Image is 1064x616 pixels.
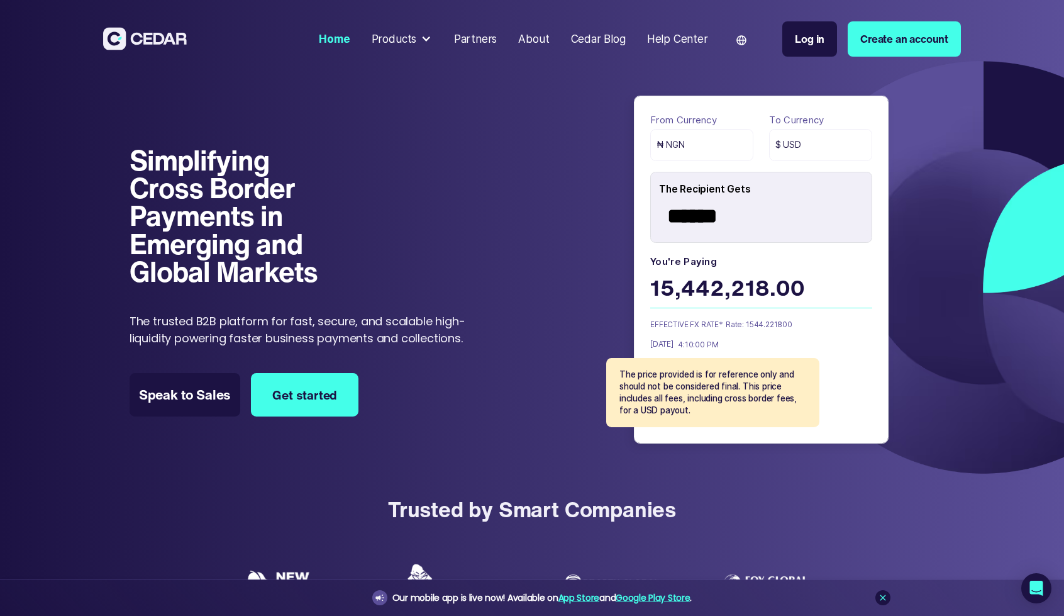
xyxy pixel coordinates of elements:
div: Cedar Blog [571,31,626,47]
div: The Recipient Gets [659,177,872,201]
div: Log in [795,31,824,47]
label: To currency [769,112,872,129]
div: Rate: 1544.221800 [726,319,826,331]
div: EFFECTIVE FX RATE* [650,319,726,330]
div: Products [372,31,417,47]
a: Help Center [641,25,713,53]
div: Our mobile app is live now! Available on and . [392,590,692,606]
a: About [513,25,555,53]
a: Cedar Blog [565,25,631,53]
a: Get started [251,373,358,416]
a: App Store [558,591,599,604]
span: ₦ NGN [657,138,685,151]
div: 15,442,218.00 [650,272,872,306]
div: [DATE] [650,339,673,350]
form: payField [650,112,872,387]
a: Log in [782,21,837,57]
img: announcement [375,593,385,603]
a: Speak to Sales [130,373,240,416]
div: Open Intercom Messenger [1021,573,1051,603]
span: $ USD [775,138,801,151]
p: The trusted B2B platform for fast, secure, and scalable high-liquidity powering faster business p... [130,313,482,347]
div: Partners [454,31,497,47]
label: From currency [650,112,753,129]
a: Create an account [848,21,961,57]
div: Products [366,26,438,53]
div: About [518,31,549,47]
a: Partners [448,25,502,53]
p: The price provided is for reference only and should not be considered final. This price includes ... [619,369,806,417]
h1: Simplifying Cross Border Payments in Emerging and Global Markets [130,147,341,286]
div: Home [319,31,350,47]
div: 4:10:00 PM [673,339,719,350]
div: Help Center [647,31,708,47]
a: Google Play Store [616,591,690,604]
a: Home [314,25,355,53]
label: You're paying [650,254,872,271]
